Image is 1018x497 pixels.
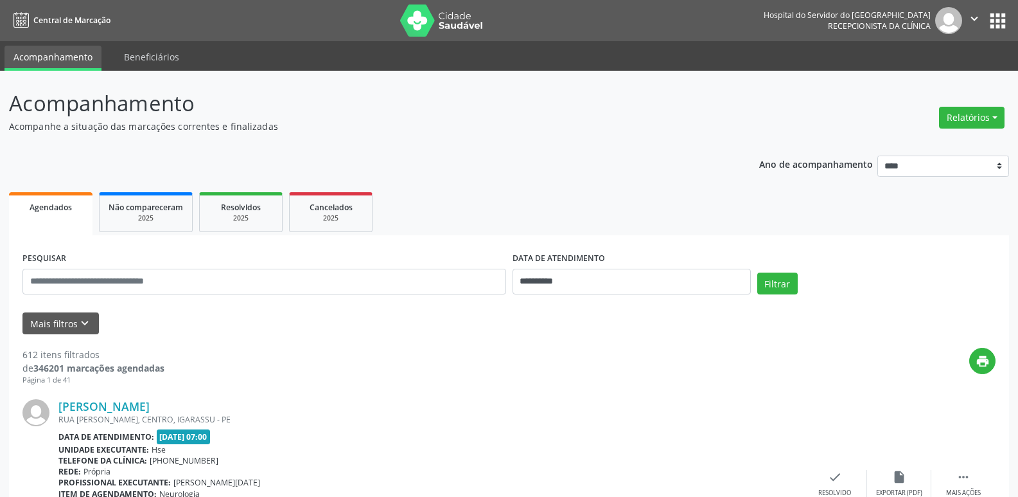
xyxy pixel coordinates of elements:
[967,12,981,26] i: 
[157,429,211,444] span: [DATE] 07:00
[173,477,260,488] span: [PERSON_NAME][DATE]
[22,399,49,426] img: img
[150,455,218,466] span: [PHONE_NUMBER]
[58,431,154,442] b: Data de atendimento:
[109,202,183,213] span: Não compareceram
[828,21,931,32] span: Recepcionista da clínica
[58,414,803,425] div: RUA [PERSON_NAME], CENTRO, IGARASSU - PE
[22,348,164,361] div: 612 itens filtrados
[976,354,990,368] i: print
[513,249,605,269] label: DATA DE ATENDIMENTO
[221,202,261,213] span: Resolvidos
[9,10,110,31] a: Central de Marcação
[33,362,164,374] strong: 346201 marcações agendadas
[310,202,353,213] span: Cancelados
[78,316,92,330] i: keyboard_arrow_down
[22,312,99,335] button: Mais filtroskeyboard_arrow_down
[956,470,970,484] i: 
[30,202,72,213] span: Agendados
[33,15,110,26] span: Central de Marcação
[83,466,110,477] span: Própria
[935,7,962,34] img: img
[939,107,1005,129] button: Relatórios
[987,10,1009,32] button: apps
[757,273,798,294] button: Filtrar
[22,361,164,375] div: de
[209,213,273,223] div: 2025
[115,46,188,68] a: Beneficiários
[58,477,171,488] b: Profissional executante:
[58,455,147,466] b: Telefone da clínica:
[58,399,150,413] a: [PERSON_NAME]
[969,348,996,374] button: print
[962,7,987,34] button: 
[109,213,183,223] div: 2025
[759,156,873,172] p: Ano de acompanhamento
[892,470,906,484] i: insert_drive_file
[9,120,709,133] p: Acompanhe a situação das marcações correntes e finalizadas
[299,213,363,223] div: 2025
[58,444,149,455] b: Unidade executante:
[764,10,931,21] div: Hospital do Servidor do [GEOGRAPHIC_DATA]
[828,470,842,484] i: check
[58,466,81,477] b: Rede:
[22,249,66,269] label: PESQUISAR
[4,46,101,71] a: Acompanhamento
[152,444,166,455] span: Hse
[9,87,709,120] p: Acompanhamento
[22,375,164,386] div: Página 1 de 41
